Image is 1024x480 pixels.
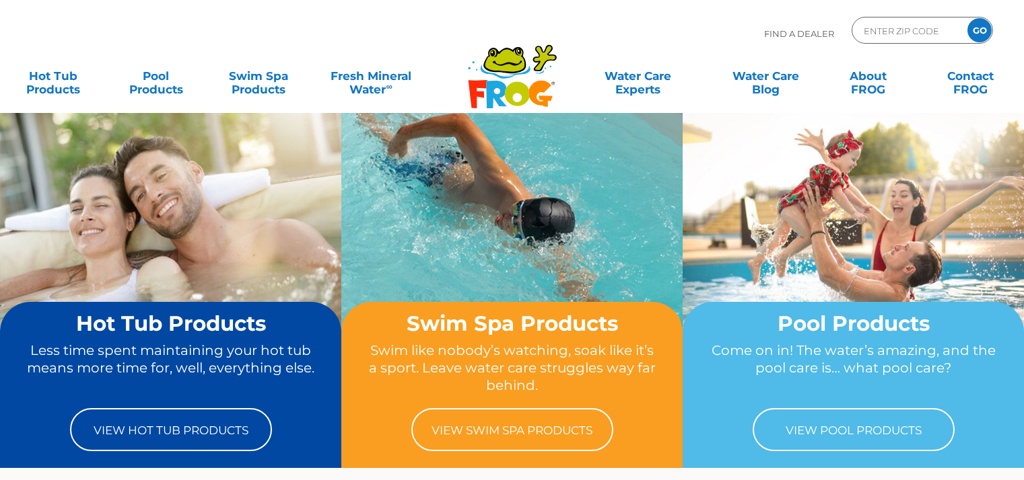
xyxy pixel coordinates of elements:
[931,63,1011,89] a: ContactFROG
[367,312,657,335] h2: Swim Spa Products
[70,408,272,451] a: View Hot Tub Products
[219,63,298,89] a: Swim SpaProducts
[460,27,564,109] img: Frog Products Logo
[321,63,421,89] a: Fresh MineralWater∞
[116,63,195,89] a: PoolProducts
[367,342,657,395] p: Swim like nobody’s watching, soak like it’s a sport. Leave water care struggles way far behind.
[764,17,834,50] p: Find A Dealer
[573,63,703,89] a: Water CareExperts
[411,408,613,451] a: View Swim Spa Products
[13,63,93,89] a: Hot TubProducts
[683,112,1024,367] img: home-banner-pool-short
[753,408,955,451] a: View Pool Products
[726,63,805,89] a: Water CareBlog
[828,63,908,89] a: AboutFROG
[26,342,316,395] p: Less time spent maintaining your hot tub means more time for, well, everything else.
[341,112,683,367] img: home-banner-swim-spa-short
[708,342,998,395] p: Come on in! The water’s amazing, and the pool care is… what pool care?
[26,312,316,335] h2: Hot Tub Products
[708,312,998,335] h2: Pool Products
[967,18,992,42] input: GO
[386,81,392,91] sup: ∞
